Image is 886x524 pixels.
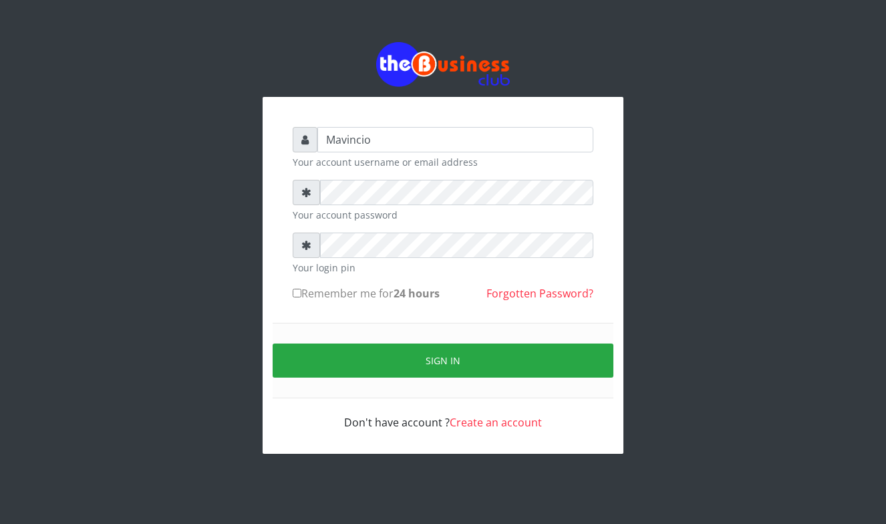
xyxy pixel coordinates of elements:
[293,289,301,297] input: Remember me for24 hours
[273,344,613,378] button: Sign in
[293,398,593,430] div: Don't have account ?
[317,127,593,152] input: Username or email address
[486,286,593,301] a: Forgotten Password?
[293,208,593,222] small: Your account password
[394,286,440,301] b: 24 hours
[293,261,593,275] small: Your login pin
[293,285,440,301] label: Remember me for
[450,415,542,430] a: Create an account
[293,155,593,169] small: Your account username or email address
